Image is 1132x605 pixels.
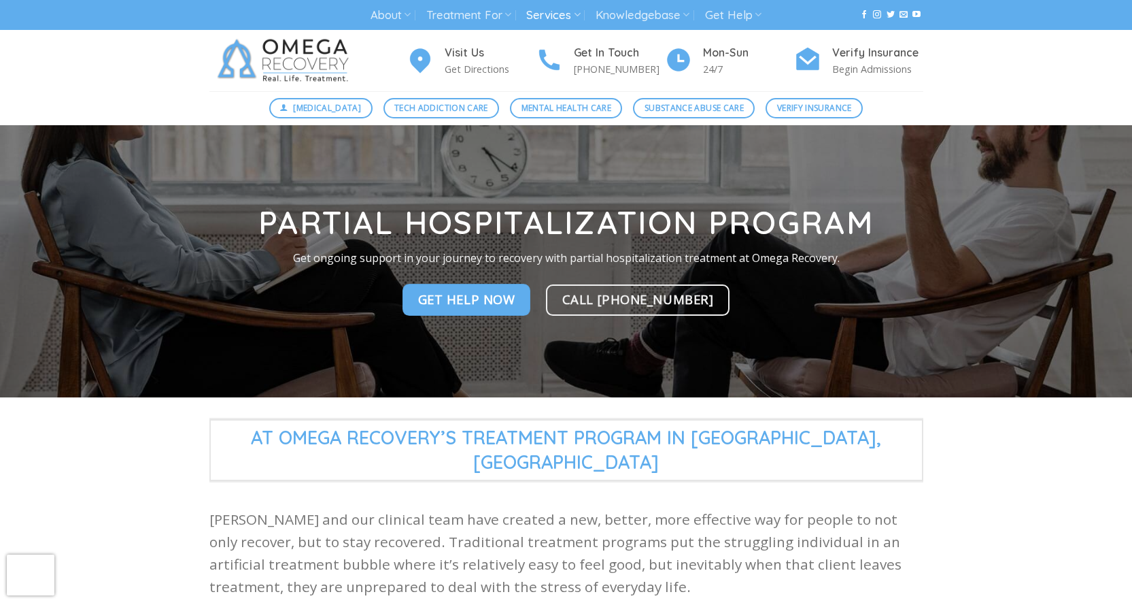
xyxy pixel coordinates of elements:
[209,419,923,481] span: At Omega Recovery’s Treatment Program in [GEOGRAPHIC_DATA],[GEOGRAPHIC_DATA]
[402,284,531,316] a: Get Help Now
[887,10,895,20] a: Follow on Twitter
[426,3,511,28] a: Treatment For
[574,61,665,77] p: [PHONE_NUMBER]
[521,101,611,114] span: Mental Health Care
[293,101,361,114] span: [MEDICAL_DATA]
[766,98,863,118] a: Verify Insurance
[445,44,536,62] h4: Visit Us
[899,10,908,20] a: Send us an email
[645,101,744,114] span: Substance Abuse Care
[445,61,536,77] p: Get Directions
[705,3,761,28] a: Get Help
[596,3,689,28] a: Knowledgebase
[418,290,515,310] span: Get Help Now
[269,98,373,118] a: [MEDICAL_DATA]
[777,101,852,114] span: Verify Insurance
[371,3,411,28] a: About
[536,44,665,78] a: Get In Touch [PHONE_NUMBER]
[832,61,923,77] p: Begin Admissions
[394,101,488,114] span: Tech Addiction Care
[794,44,923,78] a: Verify Insurance Begin Admissions
[546,284,730,316] a: Call [PHONE_NUMBER]
[526,3,580,28] a: Services
[703,61,794,77] p: 24/7
[562,289,714,309] span: Call [PHONE_NUMBER]
[703,44,794,62] h4: Mon-Sun
[510,98,622,118] a: Mental Health Care
[199,250,933,267] p: Get ongoing support in your journey to recovery with partial hospitalization treatment at Omega R...
[209,30,362,91] img: Omega Recovery
[633,98,755,118] a: Substance Abuse Care
[832,44,923,62] h4: Verify Insurance
[912,10,921,20] a: Follow on YouTube
[258,203,874,242] strong: Partial Hospitalization Program
[383,98,500,118] a: Tech Addiction Care
[860,10,868,20] a: Follow on Facebook
[209,508,923,599] p: [PERSON_NAME] and our clinical team have created a new, better, more effective way for people to ...
[407,44,536,78] a: Visit Us Get Directions
[873,10,881,20] a: Follow on Instagram
[574,44,665,62] h4: Get In Touch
